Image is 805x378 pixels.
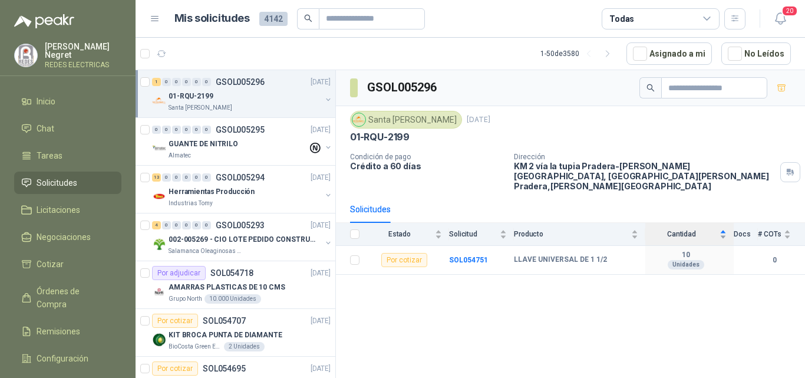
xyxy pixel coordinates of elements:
[169,246,243,256] p: Salamanca Oleaginosas SAS
[734,223,758,246] th: Docs
[14,253,121,275] a: Cotizar
[202,126,211,134] div: 0
[514,255,607,265] b: LLAVE UNIVERSAL DE 1 1/2
[514,223,645,246] th: Producto
[645,230,717,238] span: Cantidad
[304,14,312,22] span: search
[152,218,333,256] a: 4 0 0 0 0 0 GSOL005293[DATE] Company Logo002-005269 - CIO LOTE PEDIDO CONSTRUCCIONSalamanca Oleag...
[192,78,201,86] div: 0
[152,78,161,86] div: 1
[162,173,171,182] div: 0
[204,294,261,304] div: 10.000 Unidades
[216,221,265,229] p: GSOL005293
[203,364,246,373] p: SOL054695
[203,317,246,325] p: SOL054707
[192,221,201,229] div: 0
[758,255,791,266] b: 0
[202,78,211,86] div: 0
[162,126,171,134] div: 0
[192,173,201,182] div: 0
[514,161,776,191] p: KM 2 vía la tupia Pradera-[PERSON_NAME][GEOGRAPHIC_DATA], [GEOGRAPHIC_DATA][PERSON_NAME] Pradera ...
[311,315,331,327] p: [DATE]
[14,280,121,315] a: Órdenes de Compra
[311,172,331,183] p: [DATE]
[169,151,191,160] p: Almatec
[152,189,166,203] img: Company Logo
[350,153,504,161] p: Condición de pago
[202,173,211,182] div: 0
[37,95,55,108] span: Inicio
[37,203,80,216] span: Licitaciones
[311,124,331,136] p: [DATE]
[169,282,285,293] p: AMARRAS PLASTICAS DE 10 CMS
[449,230,497,238] span: Solicitud
[350,131,410,143] p: 01-RQU-2199
[182,221,191,229] div: 0
[259,12,288,26] span: 4142
[152,142,166,156] img: Company Logo
[14,14,74,28] img: Logo peakr
[37,122,54,135] span: Chat
[758,223,805,246] th: # COTs
[202,221,211,229] div: 0
[169,342,222,351] p: BioCosta Green Energy S.A.S
[152,126,161,134] div: 0
[14,226,121,248] a: Negociaciones
[224,342,265,351] div: 2 Unidades
[169,294,202,304] p: Grupo North
[136,261,335,309] a: Por adjudicarSOL054718[DATE] Company LogoAMARRAS PLASTICAS DE 10 CMSGrupo North10.000 Unidades
[169,186,255,198] p: Herramientas Producción
[14,347,121,370] a: Configuración
[45,42,121,59] p: [PERSON_NAME] Negret
[367,230,433,238] span: Estado
[152,75,333,113] a: 1 0 0 0 0 0 GSOL005296[DATE] Company Logo01-RQU-2199Santa [PERSON_NAME]
[172,173,181,182] div: 0
[449,223,514,246] th: Solicitud
[37,176,77,189] span: Solicitudes
[449,256,488,264] a: SOL054751
[646,84,655,92] span: search
[152,314,198,328] div: Por cotizar
[311,77,331,88] p: [DATE]
[162,78,171,86] div: 0
[216,126,265,134] p: GSOL005295
[381,253,427,267] div: Por cotizar
[216,173,265,182] p: GSOL005294
[14,320,121,343] a: Remisiones
[467,114,490,126] p: [DATE]
[609,12,634,25] div: Todas
[152,123,333,160] a: 0 0 0 0 0 0 GSOL005295[DATE] Company LogoGUANTE DE NITRILOAlmatec
[781,5,798,17] span: 20
[15,44,37,67] img: Company Logo
[352,113,365,126] img: Company Logo
[311,268,331,279] p: [DATE]
[152,266,206,280] div: Por adjudicar
[14,144,121,167] a: Tareas
[37,352,88,365] span: Configuración
[136,309,335,357] a: Por cotizarSOL054707[DATE] Company LogoKIT BROCA PUNTA DE DIAMANTEBioCosta Green Energy S.A.S2 Un...
[152,173,161,182] div: 13
[216,78,265,86] p: GSOL005296
[210,269,253,277] p: SOL054718
[514,230,629,238] span: Producto
[14,172,121,194] a: Solicitudes
[172,78,181,86] div: 0
[169,234,315,245] p: 002-005269 - CIO LOTE PEDIDO CONSTRUCCION
[626,42,712,65] button: Asignado a mi
[182,78,191,86] div: 0
[182,173,191,182] div: 0
[169,199,213,208] p: Industrias Tomy
[169,91,213,102] p: 01-RQU-2199
[162,221,171,229] div: 0
[37,285,110,311] span: Órdenes de Compra
[350,203,391,216] div: Solicitudes
[668,260,704,269] div: Unidades
[37,149,62,162] span: Tareas
[770,8,791,29] button: 20
[152,94,166,108] img: Company Logo
[645,251,727,260] b: 10
[192,126,201,134] div: 0
[152,333,166,347] img: Company Logo
[152,361,198,376] div: Por cotizar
